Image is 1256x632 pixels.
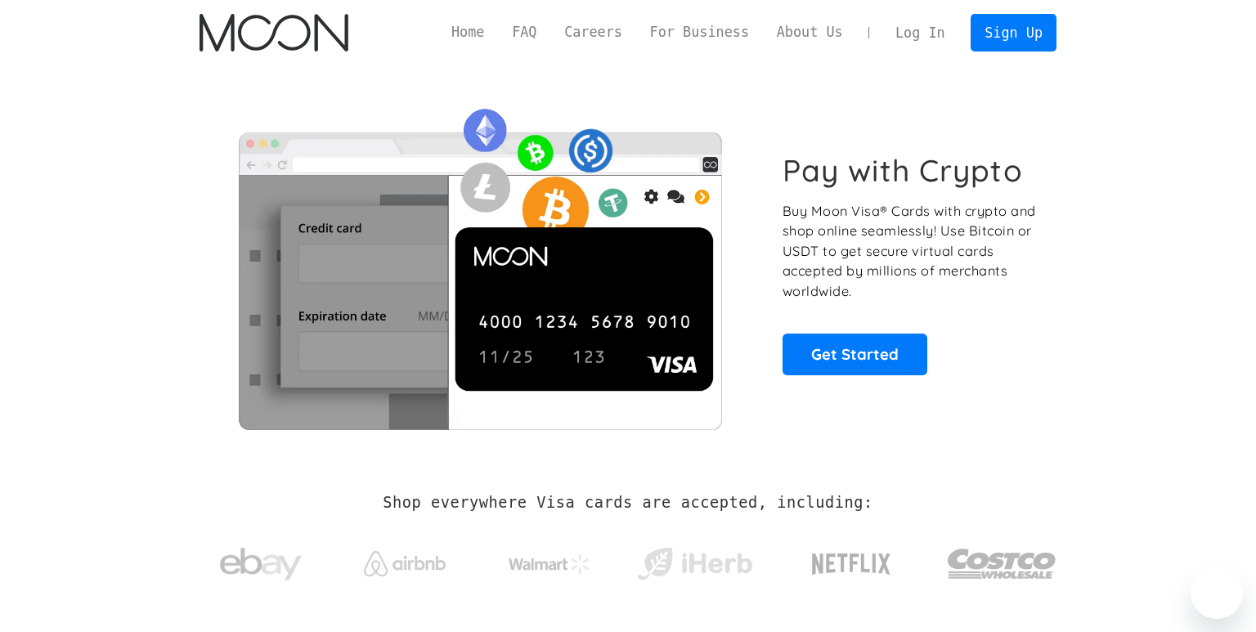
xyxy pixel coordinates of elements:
a: Home [437,22,498,43]
img: Walmart [509,554,590,574]
img: Netflix [810,544,892,585]
a: Netflix [778,527,925,593]
a: Airbnb [344,535,466,585]
p: Buy Moon Visa® Cards with crypto and shop online seamlessly! Use Bitcoin or USDT to get secure vi... [783,201,1038,302]
img: iHerb [634,543,756,585]
a: For Business [636,22,763,43]
a: Get Started [783,334,927,374]
h1: Pay with Crypto [783,152,1023,189]
img: ebay [220,539,302,590]
h2: Shop everywhere Visa cards are accepted, including: [383,494,872,512]
a: About Us [763,22,857,43]
a: Careers [550,22,635,43]
img: Moon Cards let you spend your crypto anywhere Visa is accepted. [200,97,760,429]
img: Costco [947,533,1056,594]
a: Sign Up [971,14,1056,51]
a: ebay [200,522,321,598]
img: Airbnb [364,551,446,576]
a: FAQ [498,22,550,43]
a: home [200,14,348,52]
a: Costco [947,517,1056,603]
a: Walmart [489,538,611,582]
iframe: Кнопка запуска окна обмена сообщениями [1191,567,1243,619]
a: Log In [881,15,958,51]
a: iHerb [634,527,756,594]
img: Moon Logo [200,14,348,52]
